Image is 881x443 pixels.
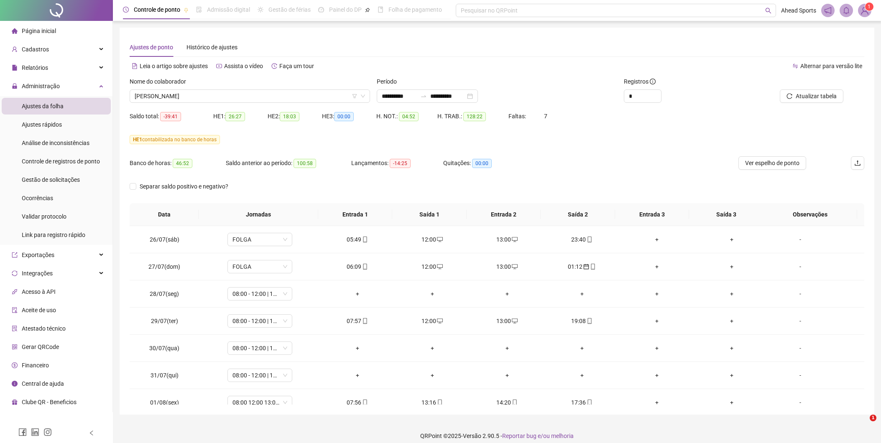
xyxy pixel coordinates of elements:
[738,156,806,170] button: Ver espelho de ponto
[626,262,687,271] div: +
[22,380,64,387] span: Central de ajuda
[226,158,351,168] div: Saldo anterior ao período:
[150,399,179,406] span: 01/08(sex)
[22,121,62,128] span: Ajustes rápidos
[626,371,687,380] div: +
[508,113,527,120] span: Faltas:
[135,90,365,102] span: ALESSANDRO DO NASCIMENTO FRANCO
[420,93,427,99] span: to
[476,371,538,380] div: +
[232,369,287,382] span: 08:00 - 12:00 | 13:00 - 18:00
[224,63,263,69] span: Assista o vídeo
[390,159,411,168] span: -14:25
[796,92,837,101] span: Atualizar tabela
[130,135,220,144] span: contabilizada no banco de horas
[12,307,18,313] span: audit
[824,7,832,14] span: notification
[436,264,443,270] span: desktop
[12,65,18,71] span: file
[401,289,463,298] div: +
[776,262,825,271] div: -
[140,63,208,69] span: Leia o artigo sobre ajustes
[377,77,402,86] label: Período
[232,342,287,354] span: 08:00 - 12:00 | 13:00 - 18:00
[232,396,287,409] span: 08:00 12:00 13:00 17:00
[22,64,48,71] span: Relatórios
[626,235,687,244] div: +
[586,237,592,242] span: mobile
[318,203,392,226] th: Entrada 1
[701,316,762,326] div: +
[268,6,311,13] span: Gestão de férias
[22,270,53,277] span: Integrações
[511,237,518,242] span: desktop
[511,400,518,405] span: mobile
[12,83,18,89] span: lock
[22,362,49,369] span: Financeiro
[352,94,357,99] span: filter
[626,289,687,298] div: +
[327,316,388,326] div: 07:57
[365,8,370,13] span: pushpin
[22,325,66,332] span: Atestado técnico
[22,288,56,295] span: Acesso à API
[327,371,388,380] div: +
[327,235,388,244] div: 05:49
[322,112,376,121] div: HE 3:
[399,112,419,121] span: 04:52
[196,7,202,13] span: file-done
[151,372,179,379] span: 31/07(qui)
[360,94,365,99] span: down
[792,63,798,69] span: swap
[376,112,437,121] div: H. NOT.:
[436,400,443,405] span: mobile
[31,428,39,436] span: linkedin
[22,232,85,238] span: Link para registro rápido
[361,400,368,405] span: mobile
[776,398,825,407] div: -
[511,264,518,270] span: desktop
[12,270,18,276] span: sync
[780,89,843,103] button: Atualizar tabela
[626,344,687,353] div: +
[776,289,825,298] div: -
[150,236,179,243] span: 26/07(sáb)
[776,371,825,380] div: -
[268,112,322,121] div: HE 2:
[437,112,508,121] div: H. TRAB.:
[476,235,538,244] div: 13:00
[392,203,466,226] th: Saída 1
[650,79,656,84] span: info-circle
[776,235,825,244] div: -
[854,160,861,166] span: upload
[123,7,129,13] span: clock-circle
[551,371,613,380] div: +
[472,159,492,168] span: 00:00
[213,112,268,121] div: HE 1:
[351,158,443,168] div: Lançamentos:
[436,318,443,324] span: desktop
[225,112,245,121] span: 26:27
[22,28,56,34] span: Página inicial
[626,316,687,326] div: +
[148,263,180,270] span: 27/07(dom)
[443,158,527,168] div: Quitações:
[624,77,656,86] span: Registros
[130,112,213,121] div: Saldo total:
[327,344,388,353] div: +
[232,233,287,246] span: FOLGA
[853,415,873,435] iframe: Intercom live chat
[769,210,850,219] span: Observações
[327,289,388,298] div: +
[12,326,18,331] span: solution
[150,290,179,297] span: 28/07(seg)
[401,398,463,407] div: 13:16
[318,7,324,13] span: dashboard
[232,288,287,300] span: 08:00 - 12:00 | 13:00 - 18:00
[401,344,463,353] div: +
[463,112,486,121] span: 128:22
[132,63,138,69] span: file-text
[280,112,299,121] span: 18:03
[511,318,518,324] span: desktop
[701,262,762,271] div: +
